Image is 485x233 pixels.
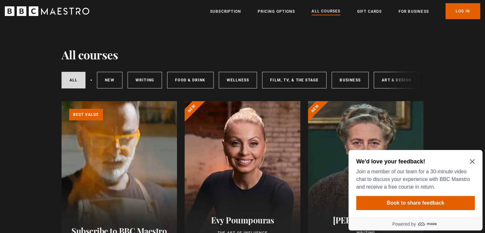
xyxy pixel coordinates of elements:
[167,72,213,88] a: Food & Drink
[97,72,122,88] a: New
[262,72,327,88] a: Film, TV, & The Stage
[312,8,340,15] a: All Courses
[219,72,257,88] a: Wellness
[3,3,136,83] div: Optional study invitation
[210,8,241,15] a: Subscription
[69,109,103,120] p: Best value
[62,72,86,88] a: All
[192,215,293,225] h2: Evy Poumpouras
[445,3,480,19] a: Log In
[128,72,162,88] a: Writing
[398,8,429,15] a: For business
[3,70,136,83] a: Powered by maze
[124,11,129,17] button: Close Maze Prompt
[357,8,382,15] a: Gift Cards
[258,8,295,15] a: Pricing Options
[10,20,126,43] p: Join a member of our team for a 30-minute video chat to discuss your experience with BBC Maestro ...
[210,3,480,19] nav: Primary
[374,72,419,88] a: Art & Design
[5,6,89,16] svg: BBC Maestro
[62,48,118,61] h1: All courses
[10,49,129,63] button: Book to share feedback
[10,10,126,18] h2: We'd love your feedback!
[332,72,369,88] a: Business
[316,215,416,225] h2: [PERSON_NAME]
